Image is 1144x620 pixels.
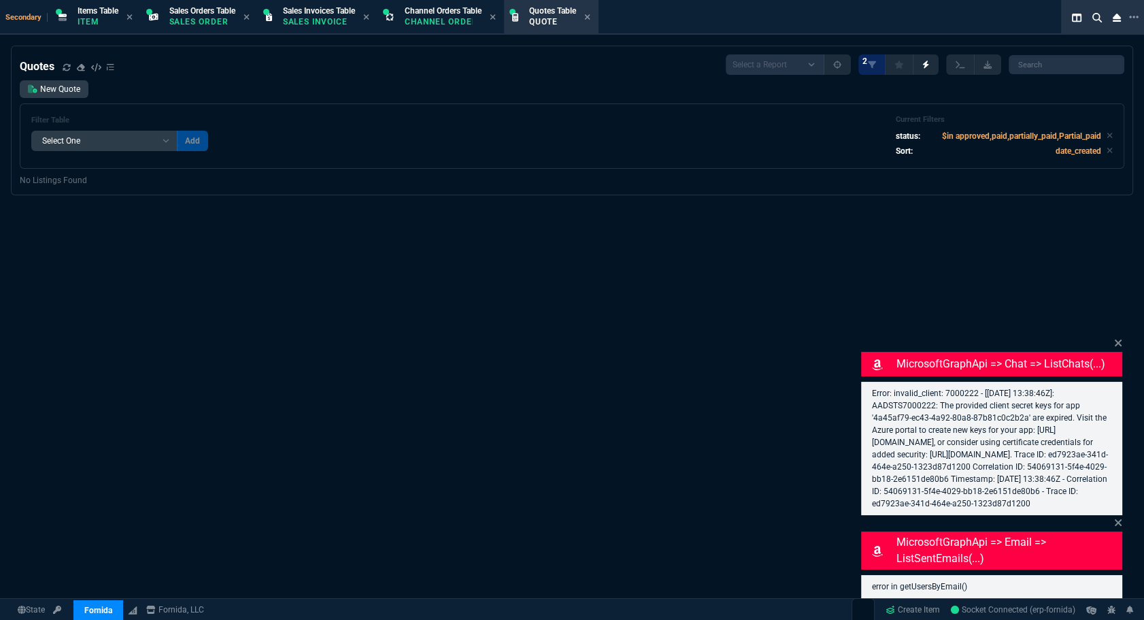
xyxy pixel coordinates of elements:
[896,115,1113,125] h6: Current Filters
[896,145,913,157] p: Sort:
[20,59,54,75] h4: Quotes
[363,12,369,23] nx-icon: Close Tab
[20,174,1124,186] p: No Listings Found
[490,12,496,23] nx-icon: Close Tab
[951,605,1075,615] span: Socket Connected (erp-fornida)
[872,581,1111,593] p: error in getUsersByEmail()
[78,16,118,27] p: Item
[283,6,355,16] span: Sales Invoices Table
[78,6,118,16] span: Items Table
[1009,55,1124,74] input: Search
[951,604,1075,616] a: 6UTdpdgshKUMjrEsAAER
[243,12,250,23] nx-icon: Close Tab
[405,6,482,16] span: Channel Orders Table
[1129,11,1139,24] nx-icon: Open New Tab
[49,604,65,616] a: API TOKEN
[1056,146,1101,156] code: date_created
[283,16,351,27] p: Sales Invoice
[169,16,235,27] p: Sales Order
[896,130,920,142] p: status:
[942,131,1101,141] code: $in approved,paid,partially_paid,Partial_paid
[896,356,1120,372] p: MicrosoftGraphApi => chat => listChats(...)
[1087,10,1107,26] nx-icon: Search
[20,80,88,98] a: New Quote
[142,604,208,616] a: msbcCompanyName
[169,6,235,16] span: Sales Orders Table
[896,534,1120,567] p: MicrosoftGraphApi => email => listSentEmails(...)
[405,16,473,27] p: Channel Order
[1066,10,1087,26] nx-icon: Split Panels
[1107,10,1126,26] nx-icon: Close Workbench
[872,387,1111,510] p: Error: invalid_client: 7000222 - [[DATE] 13:38:46Z]: AADSTS7000222: The provided client secret ke...
[127,12,133,23] nx-icon: Close Tab
[862,56,867,67] span: 2
[529,16,576,27] p: Quote
[584,12,590,23] nx-icon: Close Tab
[31,116,208,125] h6: Filter Table
[880,600,945,620] a: Create Item
[5,13,48,22] span: Secondary
[529,6,576,16] span: Quotes Table
[14,604,49,616] a: Global State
